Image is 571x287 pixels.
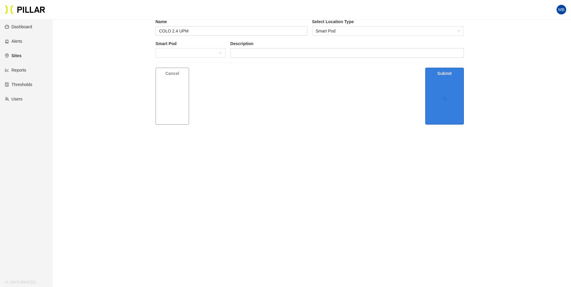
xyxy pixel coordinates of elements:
button: Submit [425,68,464,125]
a: exceptionThresholds [5,82,32,87]
a: dashboardDashboard [5,24,32,29]
img: Pillar Technologies [5,5,45,14]
a: environmentSites [5,53,21,58]
a: line-chartReports [5,68,26,73]
span: MB [558,5,565,14]
label: Name [156,19,307,25]
a: teamUsers [5,97,23,101]
label: Description [230,41,464,47]
label: Select Location Type [312,19,464,25]
a: alertAlerts [5,39,22,44]
a: Cancel [156,68,189,125]
span: Smart Pod [316,26,460,35]
label: Smart Pod [156,41,226,47]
